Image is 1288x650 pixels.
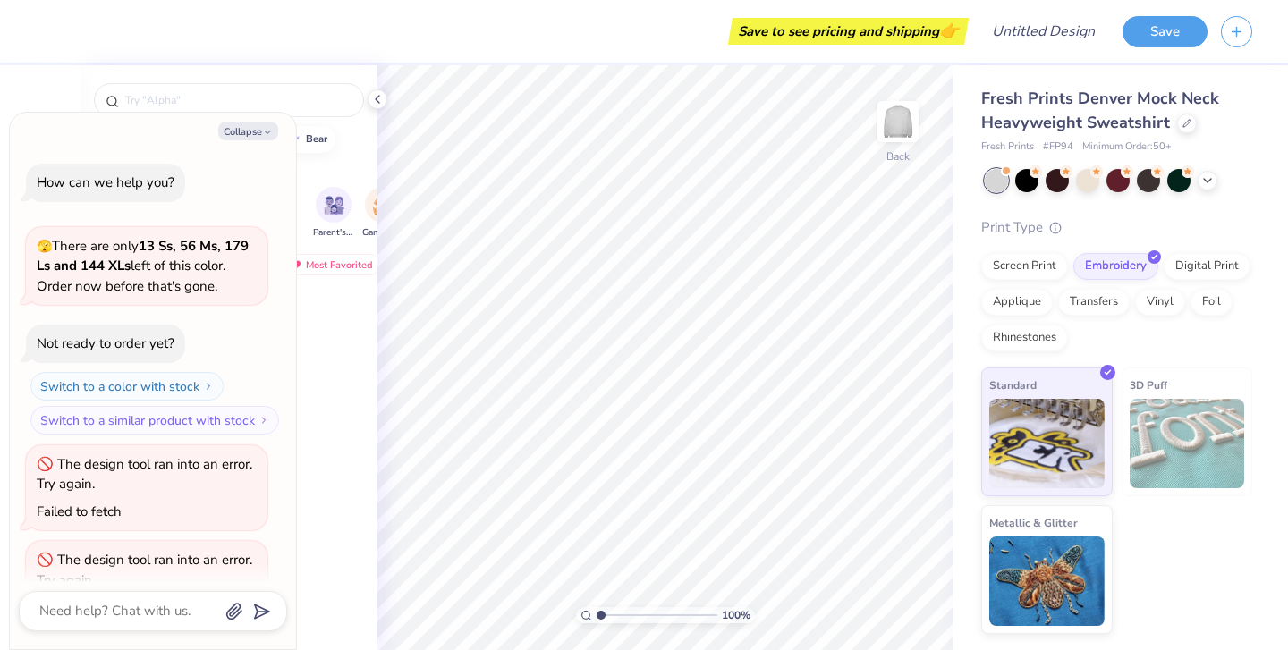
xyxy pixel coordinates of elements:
[324,195,344,215] img: Parent's Weekend Image
[362,226,403,240] span: Game Day
[37,237,249,275] strong: 13 Ss, 56 Ms, 179 Ls and 144 XLs
[1073,253,1158,280] div: Embroidery
[37,334,174,352] div: Not ready to order yet?
[203,381,214,392] img: Switch to a color with stock
[1130,399,1245,488] img: 3D Puff
[30,372,224,401] button: Switch to a color with stock
[37,551,252,589] div: The design tool ran into an error. Try again.
[37,502,122,520] div: Failed to fetch
[981,88,1219,133] span: Fresh Prints Denver Mock Neck Heavyweight Sweatshirt
[362,187,403,240] button: filter button
[373,195,394,215] img: Game Day Image
[306,134,327,144] div: bear
[37,455,252,494] div: The design tool ran into an error. Try again.
[30,406,279,435] button: Switch to a similar product with stock
[1082,139,1172,155] span: Minimum Order: 50 +
[939,20,959,41] span: 👉
[1123,16,1207,47] button: Save
[218,122,278,140] button: Collapse
[978,13,1109,49] input: Untitled Design
[1043,139,1073,155] span: # FP94
[981,217,1252,238] div: Print Type
[37,173,174,191] div: How can we help you?
[1058,289,1130,316] div: Transfers
[37,238,52,255] span: 🫣
[313,226,354,240] span: Parent's Weekend
[981,325,1068,351] div: Rhinestones
[123,91,352,109] input: Try "Alpha"
[886,148,910,165] div: Back
[981,253,1068,280] div: Screen Print
[1191,289,1233,316] div: Foil
[258,415,269,426] img: Switch to a similar product with stock
[1135,289,1185,316] div: Vinyl
[37,237,249,295] span: There are only left of this color. Order now before that's gone.
[280,254,381,275] div: Most Favorited
[880,104,916,139] img: Back
[989,513,1078,532] span: Metallic & Glitter
[313,187,354,240] div: filter for Parent's Weekend
[1130,376,1167,394] span: 3D Puff
[989,536,1105,626] img: Metallic & Glitter
[733,18,964,45] div: Save to see pricing and shipping
[989,376,1037,394] span: Standard
[313,187,354,240] button: filter button
[278,126,335,153] button: bear
[989,399,1105,488] img: Standard
[1164,253,1250,280] div: Digital Print
[722,607,750,623] span: 100 %
[981,139,1034,155] span: Fresh Prints
[981,289,1053,316] div: Applique
[362,187,403,240] div: filter for Game Day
